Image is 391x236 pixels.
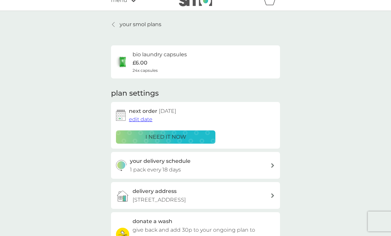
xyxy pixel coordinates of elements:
span: [DATE] [159,108,176,114]
p: i need it now [145,133,186,141]
span: 24x capsules [133,67,158,73]
p: £6.00 [133,59,147,67]
a: your smol plans [111,20,161,29]
h2: plan settings [111,88,159,99]
img: bio laundry capsules [116,55,129,69]
a: delivery address[STREET_ADDRESS] [111,182,280,209]
button: edit date [129,115,152,124]
h3: donate a wash [133,217,172,226]
h6: bio laundry capsules [133,50,187,59]
button: your delivery schedule1 pack every 18 days [111,152,280,179]
h3: your delivery schedule [130,157,191,165]
h3: delivery address [133,187,177,196]
p: 1 pack every 18 days [130,165,181,174]
button: i need it now [116,130,215,144]
h2: next order [129,107,176,116]
span: edit date [129,116,152,122]
p: [STREET_ADDRESS] [133,196,186,204]
p: your smol plans [120,20,161,29]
